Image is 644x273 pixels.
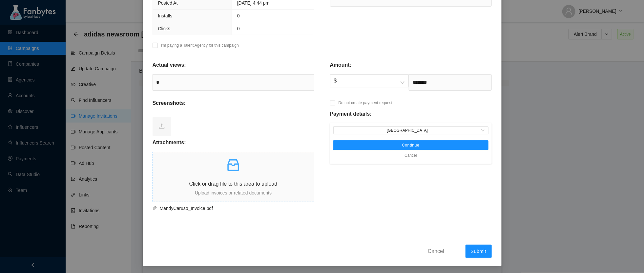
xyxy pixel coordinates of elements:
[339,100,393,106] p: Do not create payment request
[153,180,314,188] p: Click or drag file to this area to upload
[333,140,488,150] button: Continue
[153,152,314,202] span: inboxClick or drag file to this area to uploadUpload invoices or related documents
[158,13,173,18] span: Installs
[153,189,314,196] p: Upload invoices or related documents
[336,127,486,134] span: USA
[237,0,270,6] span: [DATE] 4:44 pm
[158,0,178,6] span: Posted At
[225,157,241,173] span: inbox
[161,42,239,49] p: I’m paying a Talent Agency for this campaign
[330,61,352,69] p: Amount:
[471,249,487,254] span: Submit
[237,26,240,31] span: 0
[466,245,492,258] button: Submit
[400,150,422,161] button: Cancel
[330,110,372,118] p: Payment details:
[405,152,417,159] span: Cancel
[153,206,157,211] span: paper-clip
[153,139,186,147] p: Attachments:
[158,26,170,31] span: Clicks
[153,99,186,107] p: Screenshots:
[402,143,420,148] span: Continue
[423,246,449,256] button: Cancel
[428,247,444,255] span: Cancel
[334,75,405,87] span: $
[153,61,186,69] p: Actual views:
[237,13,240,18] span: 0
[158,123,165,129] span: upload
[157,205,306,212] span: MandyCaruso_Invoice.pdf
